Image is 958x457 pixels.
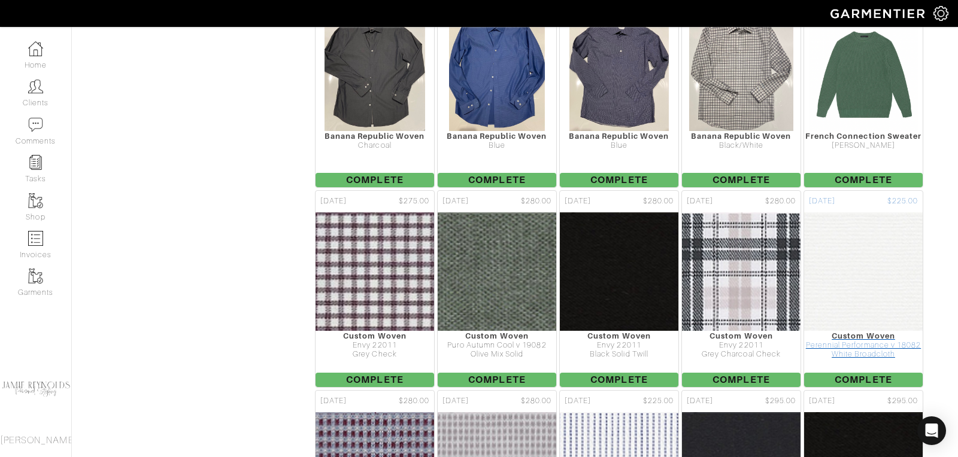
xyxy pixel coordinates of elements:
span: Complete [438,173,556,187]
img: garments-icon-b7da505a4dc4fd61783c78ac3ca0ef83fa9d6f193b1c9dc38574b1d14d53ca28.png [28,193,43,208]
span: $225.00 [643,395,674,407]
span: [DATE] [687,196,713,207]
span: [DATE] [809,196,835,207]
span: Complete [560,173,678,187]
a: [DATE] $280.00 Custom Woven Envy 22011 Grey Charcoal Check Complete [680,189,802,389]
div: [PERSON_NAME] [804,141,923,150]
div: Perennial Performance v 18082 [804,341,923,350]
span: [DATE] [320,196,347,207]
span: $275.00 [399,196,429,207]
div: Custom Woven [682,331,801,340]
span: $225.00 [887,196,918,207]
span: Complete [438,373,556,387]
div: Envy 22011 [316,341,434,350]
span: [DATE] [442,196,469,207]
div: Banana Republic Woven [560,132,678,141]
div: Blue [438,141,556,150]
span: Complete [682,173,801,187]
span: Complete [316,173,434,187]
img: reminder-icon-8004d30b9f0a5d33ae49ab947aed9ed385cf756f9e5892f1edd6e32f2345188e.png [28,155,43,170]
img: zwn4MKwPLdhaaKGD8oMFuWqm [808,12,918,132]
img: orders-icon-0abe47150d42831381b5fb84f609e132dff9fe21cb692f30cb5eec754e2cba89.png [28,231,43,246]
a: [DATE] $225.00 Custom Woven Perennial Performance v 18082 White Broadcloth Complete [802,189,924,389]
div: Puro Autumn Cool v 19082 [438,341,556,350]
a: [DATE] $280.00 Custom Woven Puro Autumn Cool v 19082 Olive Mix Solid Complete [436,189,558,389]
img: rnNamV8uoV5JTaQWMvSkWMbR.jpg [411,212,827,331]
div: Grey Check [316,350,434,359]
img: eCZUzHKRX2WWQsuj9EWjvLMQ.jpg [533,212,949,331]
img: zmDnpGKhvjfNXRqabz75Qqye [324,12,426,132]
span: [DATE] [442,395,469,407]
span: [DATE] [565,395,591,407]
div: Banana Republic Woven [438,132,556,141]
img: gear-icon-white-bd11855cb880d31180b6d7d6211b90ccbf57a29d726f0c71d8c61bd08dd39cc2.png [933,6,948,21]
span: Complete [682,373,801,387]
div: Banana Republic Woven [316,132,434,141]
div: Custom Woven [804,331,923,340]
img: garmentier-logo-header-white-b43fb05a5012e4ada735d5af1a66efaba907eab6374d6393d1fbf88cb4ef424d.png [824,3,933,24]
span: $280.00 [643,196,674,207]
span: $295.00 [887,395,918,407]
div: Envy 22011 [682,341,801,350]
div: Grey Charcoal Check [682,350,801,359]
div: Blue [560,141,678,150]
span: $280.00 [521,395,551,407]
a: [DATE] $275.00 Custom Woven Envy 22011 Grey Check Complete [314,189,436,389]
span: [DATE] [565,196,591,207]
div: Custom Woven [316,331,434,340]
span: Complete [804,373,923,387]
span: Complete [560,373,678,387]
img: y6eXEXK7v2o6LR9UCmdaMFKe.jpg [168,212,582,331]
img: clients-icon-6bae9207a08558b7cb47a8932f037763ab4055f8c8b6bfacd5dc20c3e0201464.png [28,79,43,94]
span: Complete [316,373,434,387]
img: KmpHkUb3VSvzxJSwbeaD3sRu [569,12,669,132]
div: Custom Woven [438,331,556,340]
span: $280.00 [765,196,796,207]
a: [DATE] $280.00 Custom Woven Envy 22011 Black Solid Twill Complete [558,189,680,389]
span: $280.00 [399,395,429,407]
img: D47qK8eVMAB3ynKBaEAen1Xh.jpg [289,212,705,331]
img: comment-icon-a0a6a9ef722e966f86d9cbdc48e553b5cf19dbc54f86b18d962a5391bc8f6eb6.png [28,117,43,132]
span: Complete [804,173,923,187]
div: French Connection Sweater [804,132,923,141]
span: [DATE] [809,395,835,407]
img: dashboard-icon-dbcd8f5a0b271acd01030246c82b418ddd0df26cd7fceb0bd07c9910d44c42f6.png [28,41,43,56]
div: Charcoal [316,141,434,150]
span: [DATE] [320,395,347,407]
div: Banana Republic Woven [682,132,801,141]
div: Open Intercom Messenger [917,416,946,445]
img: garments-icon-b7da505a4dc4fd61783c78ac3ca0ef83fa9d6f193b1c9dc38574b1d14d53ca28.png [28,269,43,284]
img: 9eg88CcZEjCLmGw1ZWiaheic [689,12,794,132]
div: White Broadcloth [804,350,923,359]
div: Black Solid Twill [560,350,678,359]
div: Black/White [682,141,801,150]
div: Envy 22011 [560,341,678,350]
div: Custom Woven [560,331,678,340]
img: zPAKKViQKtbeGiYnRhLCL3Xz [448,12,545,132]
span: [DATE] [687,395,713,407]
div: Olive Mix Solid [438,350,556,359]
span: $280.00 [521,196,551,207]
span: $295.00 [765,395,796,407]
